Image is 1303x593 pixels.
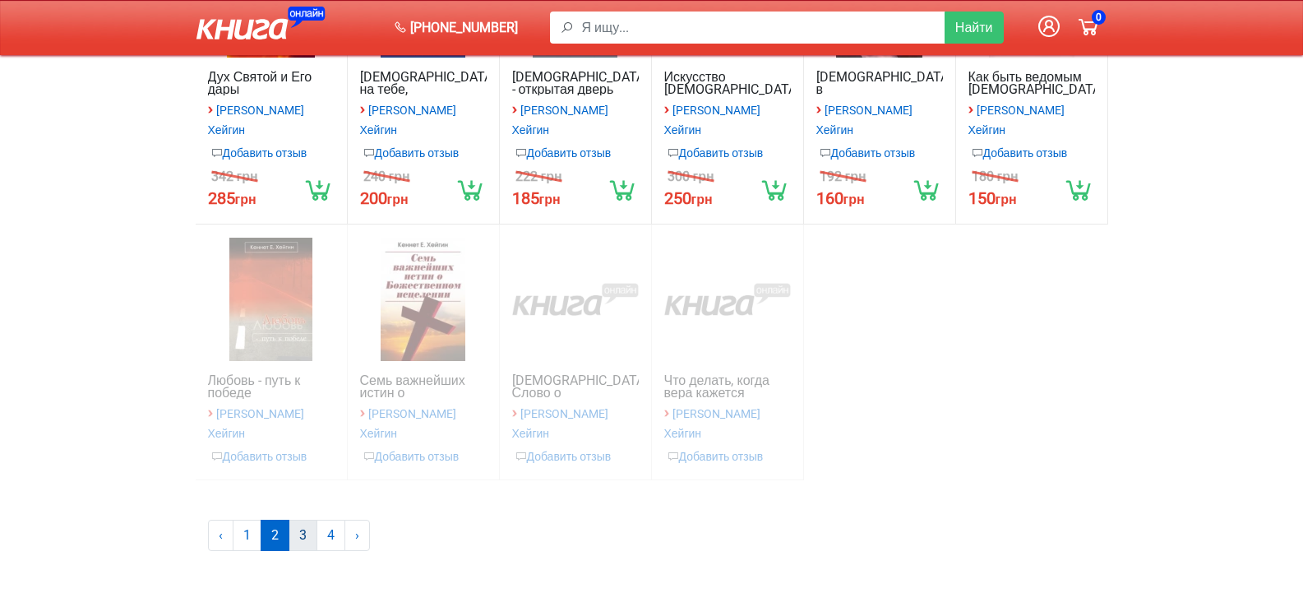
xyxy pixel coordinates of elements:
[843,192,865,207] span: грн
[816,102,913,137] a: [PERSON_NAME] Хейгин
[996,192,1017,207] span: грн
[664,102,760,137] a: [PERSON_NAME] Хейгин
[664,71,791,95] a: Искусство [DEMOGRAPHIC_DATA]
[410,18,518,38] span: [PHONE_NUMBER]
[664,188,713,211] div: 250
[360,374,487,399] a: Семь важнейших истин о [DEMOGRAPHIC_DATA] исцелении
[515,146,612,160] a: Добавить отзыв
[208,71,335,95] a: Дух Святой и Его дары
[968,99,973,118] span: ›
[972,146,1068,160] a: Добавить отзыв
[360,102,456,137] a: [PERSON_NAME] Хейгин
[360,71,487,95] a: [DEMOGRAPHIC_DATA] на тебе, [DEMOGRAPHIC_DATA] в тебе
[317,520,345,551] a: 4
[208,402,213,422] span: ›
[664,104,760,137] small: [PERSON_NAME] Хейгин
[968,104,1065,137] small: [PERSON_NAME] Хейгин
[208,405,304,441] a: [PERSON_NAME] Хейгин
[668,165,714,188] div: 300 грн
[820,146,916,160] a: Добавить отзыв
[512,374,639,399] a: [DEMOGRAPHIC_DATA] Слово о [DEMOGRAPHIC_DATA] исцелении
[664,99,669,118] span: ›
[208,407,304,440] small: [PERSON_NAME] Хейгин
[360,99,365,118] span: ›
[515,450,612,463] a: Добавить отзыв
[360,405,456,441] a: [PERSON_NAME] Хейгин
[668,450,764,463] a: Добавить отзыв
[972,165,1019,188] div: 180 грн
[211,450,307,463] a: Добавить отзыв
[208,102,304,137] a: [PERSON_NAME] Хейгин
[360,188,409,211] div: 200
[235,192,256,207] span: грн
[668,146,764,160] a: Добавить отзыв
[512,102,608,137] a: [PERSON_NAME] Хейгин
[968,188,1017,211] div: 150
[261,520,289,551] span: 2
[945,12,1004,44] button: Найти
[582,12,945,44] input: Я ищу...
[211,165,258,188] div: 342 грн
[816,99,821,118] span: ›
[387,12,524,44] a: [PHONE_NUMBER]
[816,188,865,211] div: 160
[820,165,866,188] div: 192 грн
[512,407,608,440] small: [PERSON_NAME] Хейгин
[387,192,409,207] span: грн
[816,71,943,95] a: [DEMOGRAPHIC_DATA] в [DEMOGRAPHIC_DATA]. Учебный курс
[344,520,370,551] a: Вперёд »
[664,405,760,441] a: [PERSON_NAME] Хейгин
[363,165,410,188] div: 240 грн
[512,188,561,211] div: 185
[512,405,608,441] a: [PERSON_NAME] Хейгин
[211,146,307,160] a: Добавить отзыв
[363,146,460,160] a: Добавить отзыв
[360,104,456,137] small: [PERSON_NAME] Хейгин
[512,71,639,95] a: [DEMOGRAPHIC_DATA] - открытая дверь
[968,102,1065,137] a: [PERSON_NAME] Хейгин
[208,104,304,137] small: [PERSON_NAME] Хейгин
[664,402,669,422] span: ›
[512,402,517,422] span: ›
[1092,10,1106,25] span: 0
[360,407,456,440] small: [PERSON_NAME] Хейгин
[208,99,213,118] span: ›
[1069,7,1108,49] a: 0
[289,520,317,551] a: 3
[208,520,233,551] a: « Назад
[363,450,460,463] a: Добавить отзыв
[968,71,1095,95] a: Как быть ведомым [DEMOGRAPHIC_DATA]
[691,192,713,207] span: грн
[515,165,562,188] div: 222 грн
[816,104,913,137] small: [PERSON_NAME] Хейгин
[208,374,335,399] a: Любовь - путь к победе
[360,402,365,422] span: ›
[208,188,256,211] div: 285
[233,520,261,551] a: 1
[664,374,791,399] a: Что делать, когда вера кажется слабой (Б.Л.)
[664,407,760,440] small: [PERSON_NAME] Хейгин
[512,99,517,118] span: ›
[539,192,561,207] span: грн
[512,104,608,137] small: [PERSON_NAME] Хейгин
